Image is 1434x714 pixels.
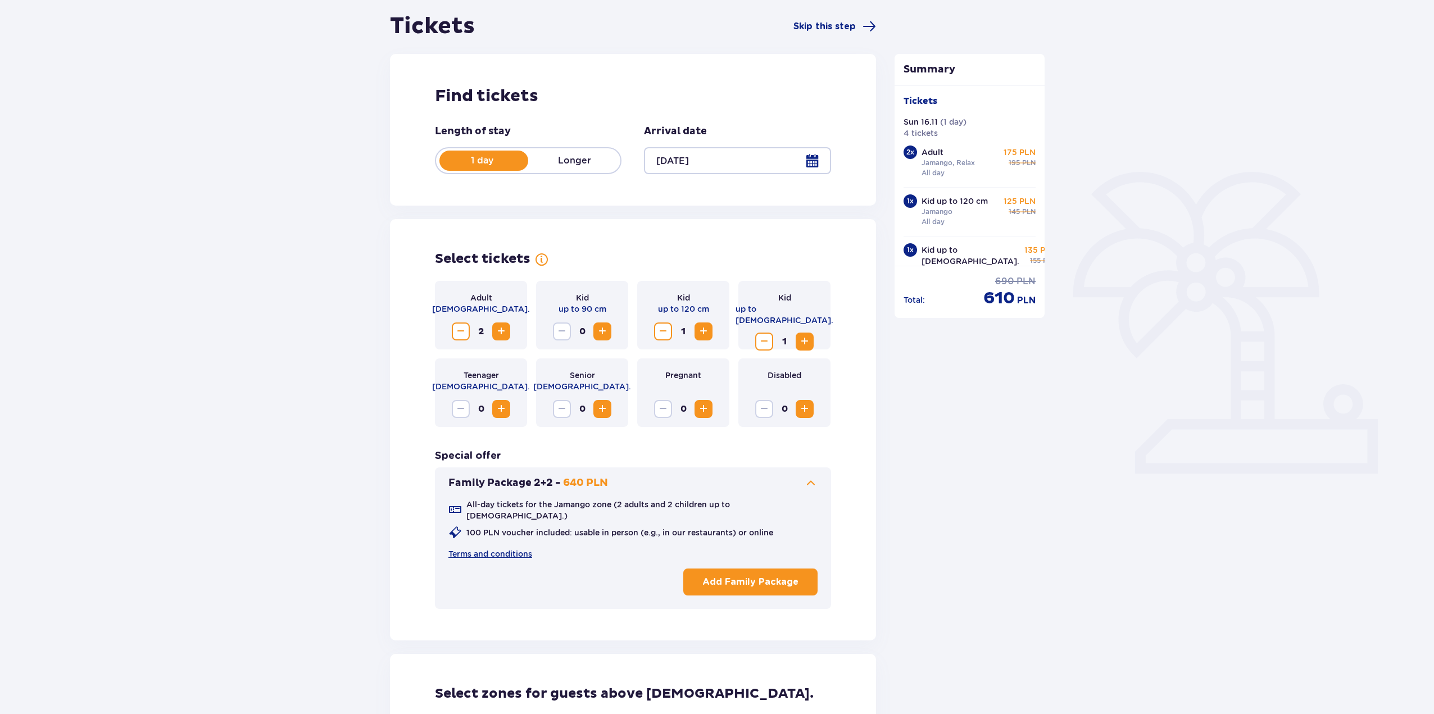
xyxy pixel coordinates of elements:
[983,288,1015,309] span: 610
[432,381,530,392] p: [DEMOGRAPHIC_DATA].
[674,400,692,418] span: 0
[995,275,1014,288] span: 690
[435,685,831,702] h2: Select zones for guests above [DEMOGRAPHIC_DATA].
[492,322,510,340] button: Increase
[904,95,937,107] p: Tickets
[573,322,591,340] span: 0
[793,20,856,33] span: Skip this step
[904,194,917,208] div: 1 x
[1004,195,1036,207] p: 125 PLN
[796,400,814,418] button: Increase
[448,476,818,490] button: Family Package 2+2 -640 PLN
[553,400,571,418] button: Decrease
[448,548,532,560] a: Terms and conditions
[470,292,492,303] p: Adult
[553,322,571,340] button: Decrease
[940,116,966,128] p: ( 1 day )
[1043,256,1056,266] span: PLN
[796,333,814,351] button: Increase
[895,63,1045,76] p: Summary
[922,207,952,217] p: Jamango
[452,322,470,340] button: Decrease
[775,400,793,418] span: 0
[755,333,773,351] button: Decrease
[1030,256,1041,266] span: 155
[755,400,773,418] button: Decrease
[665,370,701,381] p: Pregnant
[922,195,988,207] p: Kid up to 120 cm
[432,303,530,315] p: [DEMOGRAPHIC_DATA].
[563,476,608,490] p: 640 PLN
[1004,147,1036,158] p: 175 PLN
[793,20,876,33] a: Skip this step
[570,370,595,381] p: Senior
[904,243,917,257] div: 1 x
[448,476,561,490] p: Family Package 2+2 -
[683,569,818,595] button: Add Family Package
[1017,294,1036,307] span: PLN
[778,292,791,303] p: Kid
[904,116,938,128] p: Sun 16.11
[695,322,713,340] button: Increase
[452,400,470,418] button: Decrease
[1024,244,1056,256] p: 135 PLN
[390,12,475,40] h1: Tickets
[775,333,793,351] span: 1
[702,576,798,588] p: Add Family Package
[528,154,620,167] p: Longer
[768,370,801,381] p: Disabled
[533,381,631,392] p: [DEMOGRAPHIC_DATA].
[695,400,713,418] button: Increase
[435,251,530,267] h2: Select tickets
[492,400,510,418] button: Increase
[922,147,943,158] p: Adult
[922,168,945,178] p: All day
[1022,207,1036,217] span: PLN
[644,125,707,138] p: Arrival date
[654,400,672,418] button: Decrease
[464,370,499,381] p: Teenager
[654,322,672,340] button: Decrease
[593,322,611,340] button: Increase
[436,154,528,167] p: 1 day
[472,322,490,340] span: 2
[736,303,833,326] p: up to [DEMOGRAPHIC_DATA].
[922,217,945,227] p: All day
[466,499,818,521] p: All-day tickets for the Jamango zone (2 adults and 2 children up to [DEMOGRAPHIC_DATA].)
[1009,207,1020,217] span: 145
[904,128,938,139] p: 4 tickets
[658,303,709,315] p: up to 120 cm
[576,292,589,303] p: Kid
[922,158,975,168] p: Jamango, Relax
[435,449,501,463] h3: Special offer
[904,145,917,159] div: 2 x
[435,125,511,138] p: Length of stay
[1016,275,1036,288] span: PLN
[466,527,773,538] p: 100 PLN voucher included: usable in person (e.g., in our restaurants) or online
[922,244,1019,267] p: Kid up to [DEMOGRAPHIC_DATA].
[1022,158,1036,168] span: PLN
[559,303,606,315] p: up to 90 cm
[674,322,692,340] span: 1
[435,85,831,107] h2: Find tickets
[1009,158,1020,168] span: 195
[904,294,925,306] p: Total :
[472,400,490,418] span: 0
[573,400,591,418] span: 0
[593,400,611,418] button: Increase
[677,292,690,303] p: Kid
